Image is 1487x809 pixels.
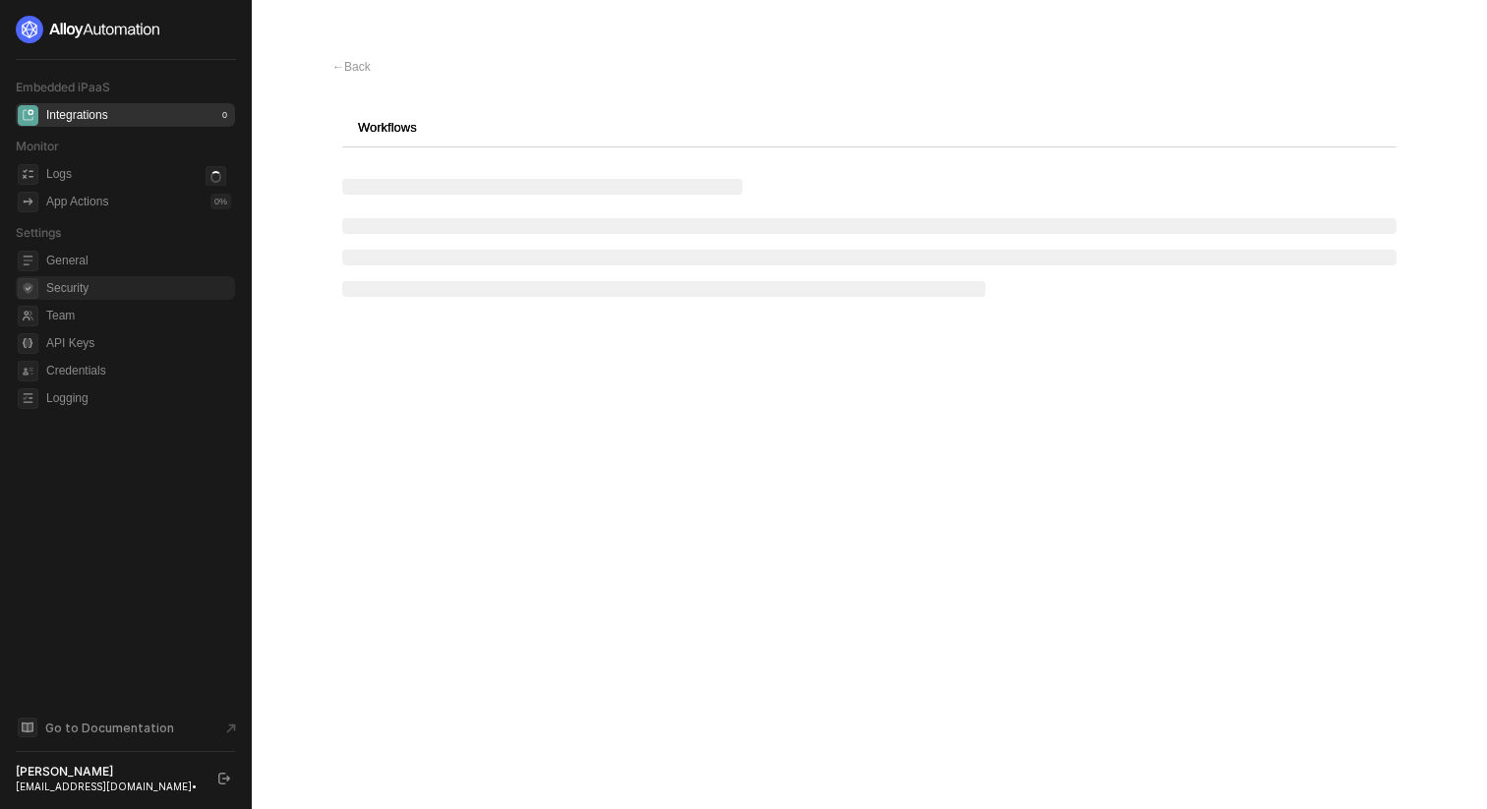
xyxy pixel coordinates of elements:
span: credentials [18,361,38,381]
span: icon-logs [18,164,38,185]
div: App Actions [46,194,108,210]
span: logging [18,388,38,409]
span: Security [46,276,231,300]
span: Settings [16,225,61,240]
span: integrations [18,105,38,126]
span: API Keys [46,331,231,355]
span: Workflows [358,120,417,135]
span: General [46,249,231,272]
span: Embedded iPaaS [16,80,110,94]
div: 0 [218,107,231,123]
span: Monitor [16,139,59,153]
span: logout [218,773,230,784]
div: Integrations [46,107,108,124]
span: icon-loader [206,166,226,187]
span: documentation [18,718,37,737]
span: Team [46,304,231,327]
span: Logging [46,386,231,410]
img: logo [16,16,161,43]
div: 0 % [210,194,231,209]
span: ← [332,60,344,74]
span: document-arrow [221,719,241,738]
a: logo [16,16,235,43]
span: icon-app-actions [18,192,38,212]
span: general [18,251,38,271]
span: Credentials [46,359,231,382]
span: Go to Documentation [45,720,174,736]
div: [EMAIL_ADDRESS][DOMAIN_NAME] • [16,780,201,793]
div: Back [332,59,371,76]
span: team [18,306,38,326]
div: [PERSON_NAME] [16,764,201,780]
span: api-key [18,333,38,354]
span: security [18,278,38,299]
a: Knowledge Base [16,716,236,739]
div: Logs [46,166,72,183]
